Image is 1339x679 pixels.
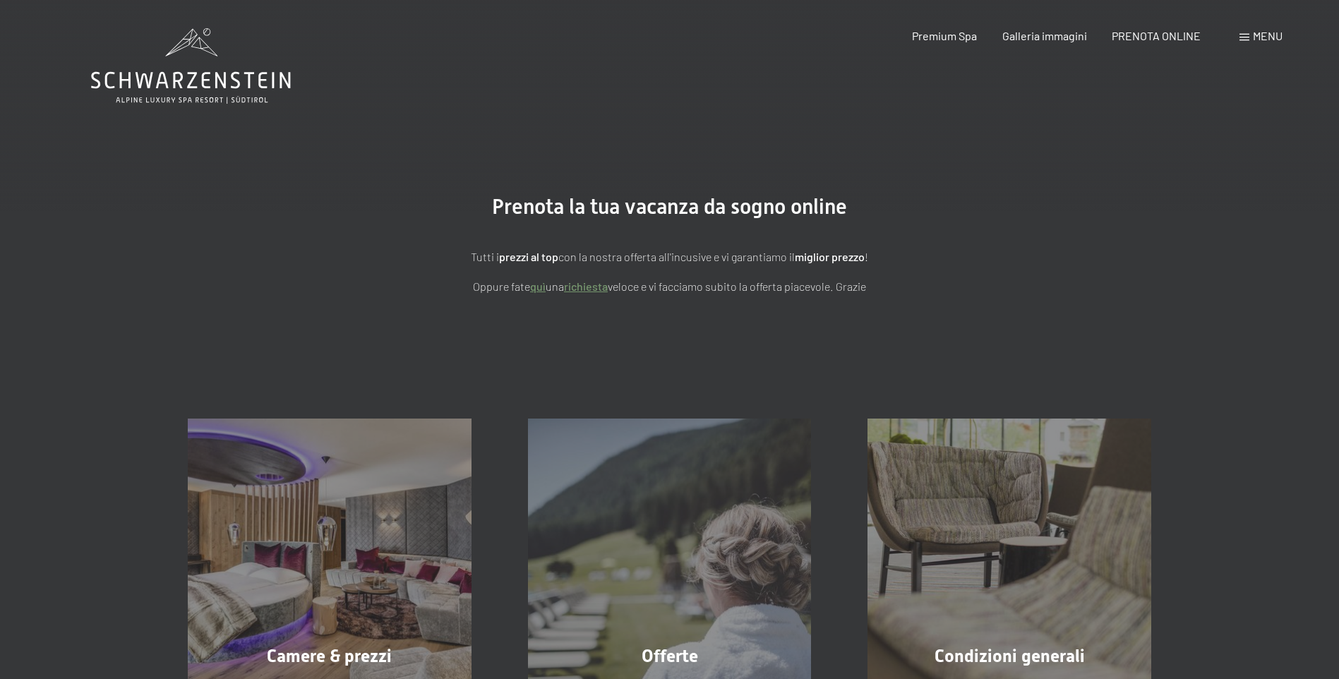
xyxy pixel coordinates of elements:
[530,280,546,293] a: quì
[317,277,1023,296] p: Oppure fate una veloce e vi facciamo subito la offerta piacevole. Grazie
[1002,29,1087,42] a: Galleria immagini
[317,248,1023,266] p: Tutti i con la nostra offerta all'incusive e vi garantiamo il !
[935,646,1085,666] span: Condizioni generali
[642,646,698,666] span: Offerte
[492,194,847,219] span: Prenota la tua vacanza da sogno online
[564,280,608,293] a: richiesta
[795,250,865,263] strong: miglior prezzo
[1112,29,1201,42] a: PRENOTA ONLINE
[267,646,392,666] span: Camere & prezzi
[499,250,558,263] strong: prezzi al top
[912,29,977,42] a: Premium Spa
[1253,29,1283,42] span: Menu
